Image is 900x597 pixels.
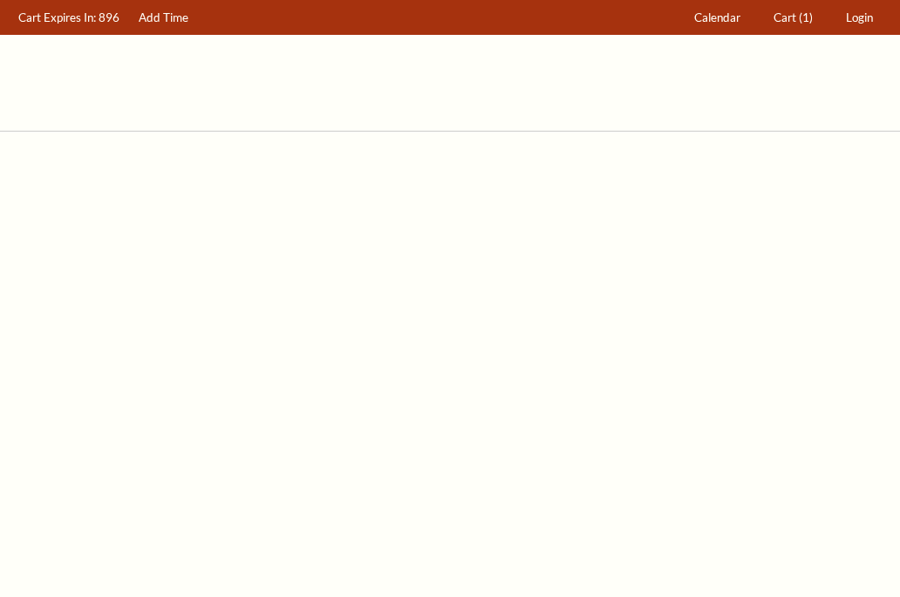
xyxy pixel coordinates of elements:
a: Cart (1) [766,1,822,35]
span: Cart [774,10,796,24]
span: Login [846,10,873,24]
a: Add Time [131,1,197,35]
span: 896 [99,10,119,24]
span: Calendar [694,10,740,24]
span: (1) [799,10,813,24]
span: Cart Expires In: [18,10,96,24]
a: Calendar [686,1,749,35]
a: Login [838,1,882,35]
